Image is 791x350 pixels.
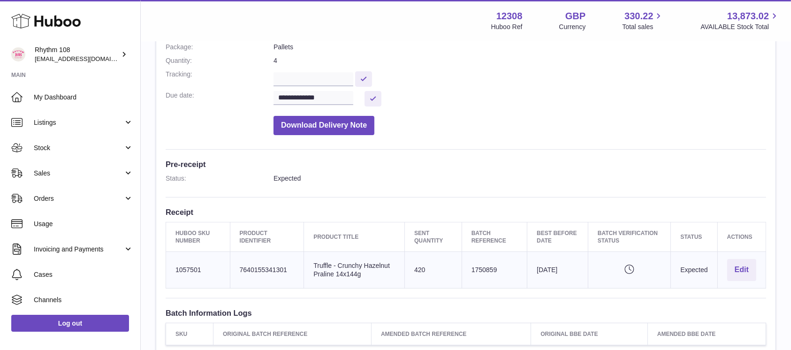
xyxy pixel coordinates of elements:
span: Channels [34,296,133,304]
th: Batch Reference [462,222,527,251]
h3: Pre-receipt [166,159,766,169]
h3: Batch Information Logs [166,308,766,318]
dt: Package: [166,43,274,52]
span: [EMAIL_ADDRESS][DOMAIN_NAME] [35,55,138,62]
span: Total sales [622,23,664,31]
span: Usage [34,220,133,228]
th: Status [671,222,717,251]
dt: Quantity: [166,56,274,65]
th: Amended BBE Date [647,323,766,345]
span: 13,873.02 [727,10,769,23]
th: Huboo SKU Number [166,222,230,251]
span: Listings [34,118,123,127]
strong: 12308 [496,10,523,23]
th: Best Before Date [527,222,588,251]
th: Actions [717,222,766,251]
dd: Pallets [274,43,766,52]
button: Edit [727,259,756,281]
a: 330.22 Total sales [622,10,664,31]
th: SKU [166,323,213,345]
span: AVAILABLE Stock Total [700,23,780,31]
span: Cases [34,270,133,279]
th: Original Batch Reference [213,323,372,345]
th: Original BBE Date [531,323,648,345]
td: 1750859 [462,252,527,289]
strong: GBP [565,10,586,23]
th: Sent Quantity [405,222,462,251]
h3: Receipt [166,207,766,217]
th: Batch Verification Status [588,222,670,251]
span: Invoicing and Payments [34,245,123,254]
span: My Dashboard [34,93,133,102]
span: Orders [34,194,123,203]
div: Currency [559,23,586,31]
button: Download Delivery Note [274,116,374,135]
dt: Tracking: [166,70,274,86]
td: 7640155341301 [230,252,304,289]
td: Truffle - Crunchy Hazelnut Praline 14x144g [304,252,405,289]
td: [DATE] [527,252,588,289]
span: 330.22 [624,10,653,23]
td: 1057501 [166,252,230,289]
a: 13,873.02 AVAILABLE Stock Total [700,10,780,31]
dd: Expected [274,174,766,183]
td: 420 [405,252,462,289]
span: Sales [34,169,123,178]
dd: 4 [274,56,766,65]
dt: Due date: [166,91,274,107]
div: Huboo Ref [491,23,523,31]
a: Log out [11,315,129,332]
th: Product title [304,222,405,251]
th: Amended Batch Reference [372,323,531,345]
td: Expected [671,252,717,289]
dt: Status: [166,174,274,183]
div: Rhythm 108 [35,46,119,63]
span: Stock [34,144,123,152]
th: Product Identifier [230,222,304,251]
img: orders@rhythm108.com [11,47,25,61]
